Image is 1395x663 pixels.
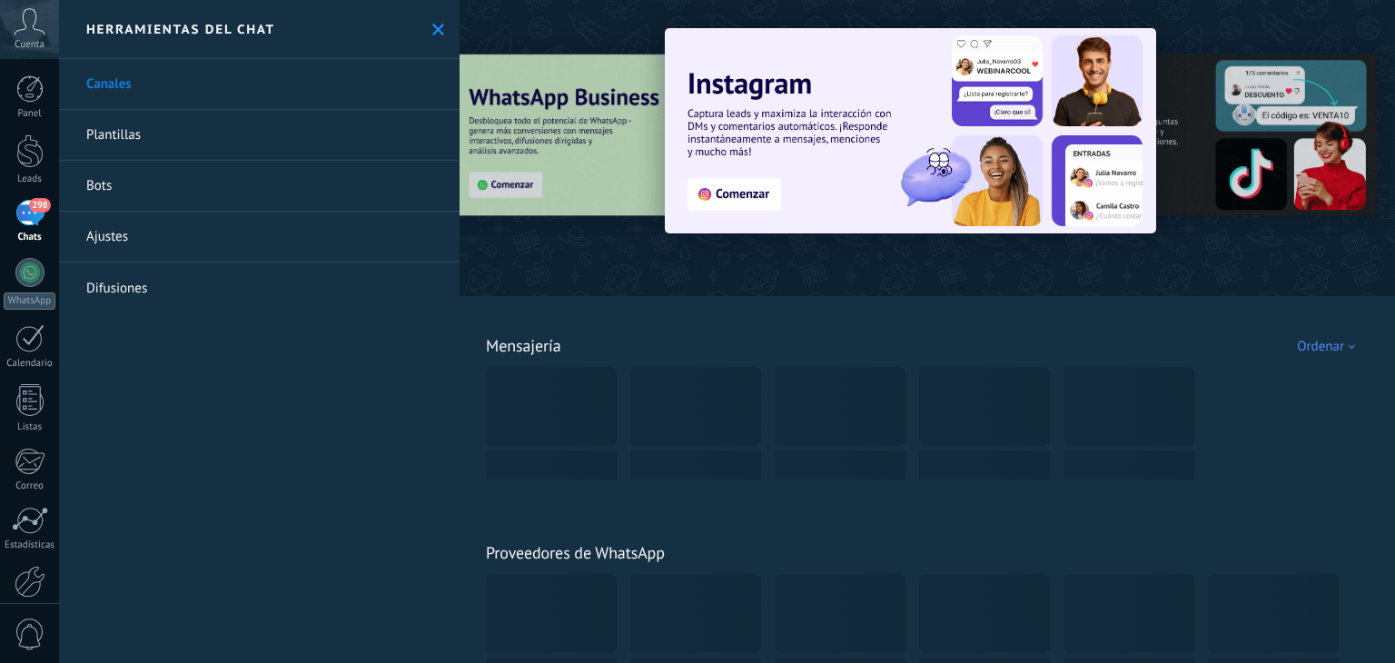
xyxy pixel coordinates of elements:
img: Slide 2 [990,54,1377,216]
img: Slide 1 [665,28,1156,233]
a: Plantillas [59,110,460,161]
div: WhatsApp [4,292,55,310]
div: Panel [4,108,56,120]
a: Ajustes [59,212,460,262]
h2: Herramientas del chat [86,21,275,37]
div: Correo [4,480,56,492]
div: Leads [4,173,56,185]
span: Cuenta [15,39,45,51]
img: Slide 3 [451,54,838,216]
div: Ordenar [1297,338,1361,355]
a: Proveedores de WhatsApp [486,542,665,563]
div: Listas [4,421,56,433]
div: Calendario [4,358,56,370]
a: Canales [59,59,460,110]
div: Estadísticas [4,539,56,551]
div: Chats [4,232,56,243]
span: 298 [29,198,50,213]
a: Bots [59,161,460,212]
a: Difusiones [59,262,460,313]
